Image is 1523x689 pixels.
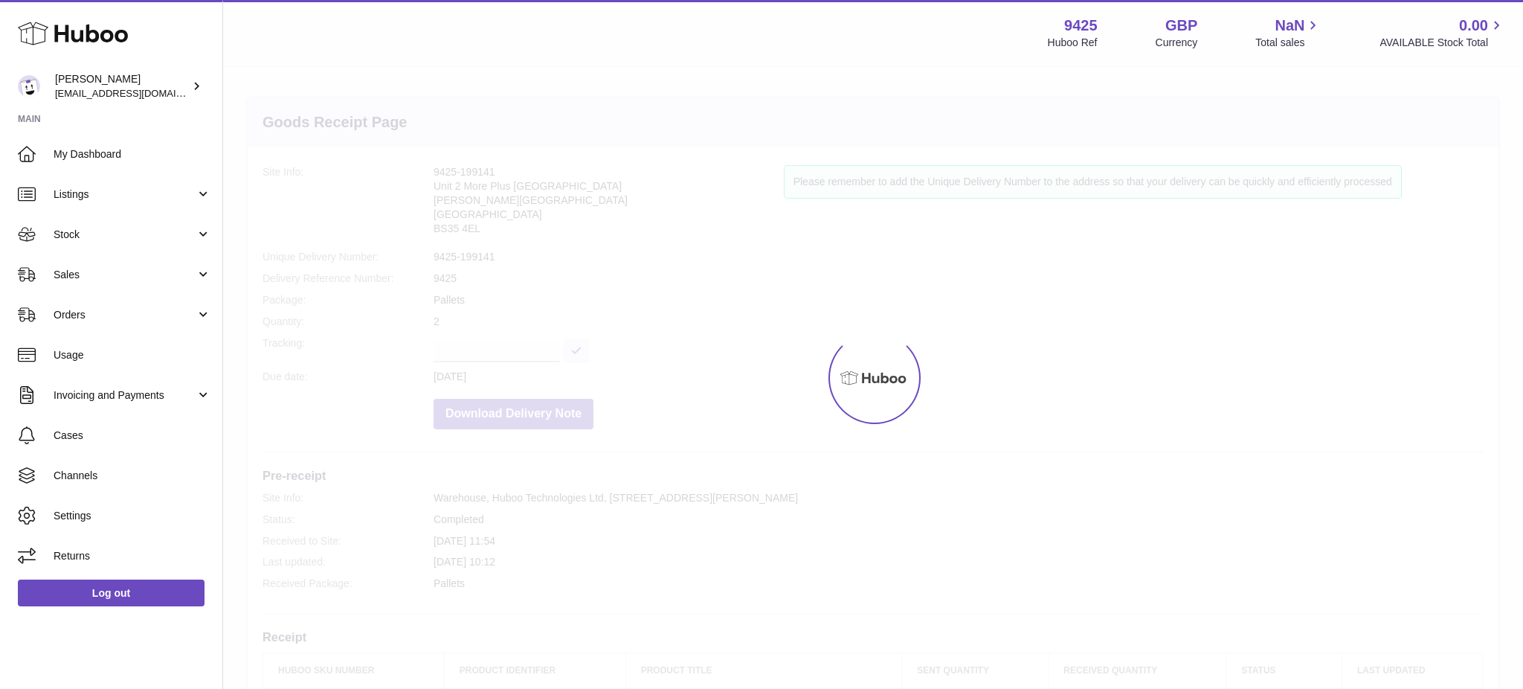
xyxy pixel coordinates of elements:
span: NaN [1275,16,1304,36]
span: Listings [54,188,196,202]
span: Stock [54,228,196,242]
div: Currency [1156,36,1198,50]
span: 0.00 [1459,16,1488,36]
span: Sales [54,268,196,282]
span: Channels [54,469,211,483]
span: Invoicing and Payments [54,388,196,403]
a: NaN Total sales [1255,16,1321,50]
span: Returns [54,549,211,563]
strong: GBP [1165,16,1197,36]
span: Usage [54,348,211,362]
img: internalAdmin-9425@internal.huboo.com [18,75,40,97]
span: Settings [54,509,211,523]
a: Log out [18,580,205,606]
div: Huboo Ref [1048,36,1098,50]
span: AVAILABLE Stock Total [1379,36,1505,50]
span: My Dashboard [54,147,211,161]
a: 0.00 AVAILABLE Stock Total [1379,16,1505,50]
span: Cases [54,429,211,443]
span: [EMAIL_ADDRESS][DOMAIN_NAME] [55,87,219,99]
span: Total sales [1255,36,1321,50]
span: Orders [54,308,196,322]
div: [PERSON_NAME] [55,72,189,100]
strong: 9425 [1064,16,1098,36]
